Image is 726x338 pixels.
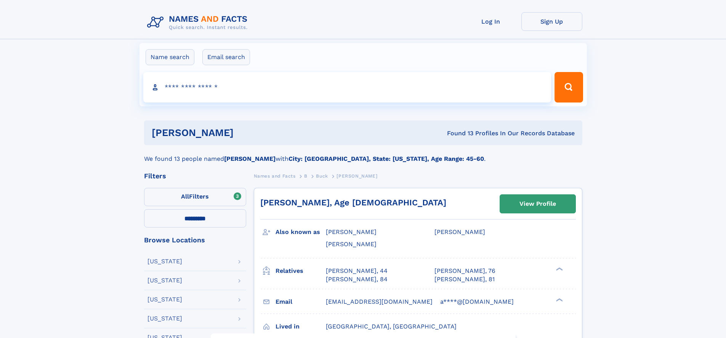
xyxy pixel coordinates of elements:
span: [PERSON_NAME] [434,228,485,235]
div: [US_STATE] [147,258,182,264]
label: Name search [146,49,194,65]
a: Buck [316,171,328,181]
a: [PERSON_NAME], 84 [326,275,388,284]
h3: Email [276,295,326,308]
h3: Also known as [276,226,326,239]
a: [PERSON_NAME], Age [DEMOGRAPHIC_DATA] [260,198,446,207]
span: [PERSON_NAME] [326,228,377,235]
b: City: [GEOGRAPHIC_DATA], State: [US_STATE], Age Range: 45-60 [288,155,484,162]
a: View Profile [500,195,575,213]
a: Names and Facts [254,171,296,181]
div: Filters [144,173,246,179]
div: We found 13 people named with . [144,145,582,163]
b: [PERSON_NAME] [224,155,276,162]
a: [PERSON_NAME], 44 [326,267,388,275]
div: Found 13 Profiles In Our Records Database [340,129,575,138]
div: [US_STATE] [147,316,182,322]
span: [PERSON_NAME] [326,240,377,248]
a: B [304,171,308,181]
div: [US_STATE] [147,277,182,284]
img: Logo Names and Facts [144,12,254,33]
a: Log In [460,12,521,31]
span: Buck [316,173,328,179]
div: ❯ [554,266,563,271]
span: [PERSON_NAME] [337,173,377,179]
div: ❯ [554,297,563,302]
h3: Lived in [276,320,326,333]
a: [PERSON_NAME], 81 [434,275,495,284]
div: [US_STATE] [147,296,182,303]
a: Sign Up [521,12,582,31]
span: [GEOGRAPHIC_DATA], [GEOGRAPHIC_DATA] [326,323,457,330]
button: Search Button [555,72,583,103]
h3: Relatives [276,264,326,277]
span: [EMAIL_ADDRESS][DOMAIN_NAME] [326,298,433,305]
div: Browse Locations [144,237,246,243]
label: Filters [144,188,246,206]
input: search input [143,72,551,103]
span: All [181,193,189,200]
h1: [PERSON_NAME] [152,128,340,138]
div: View Profile [519,195,556,213]
span: B [304,173,308,179]
label: Email search [202,49,250,65]
a: [PERSON_NAME], 76 [434,267,495,275]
